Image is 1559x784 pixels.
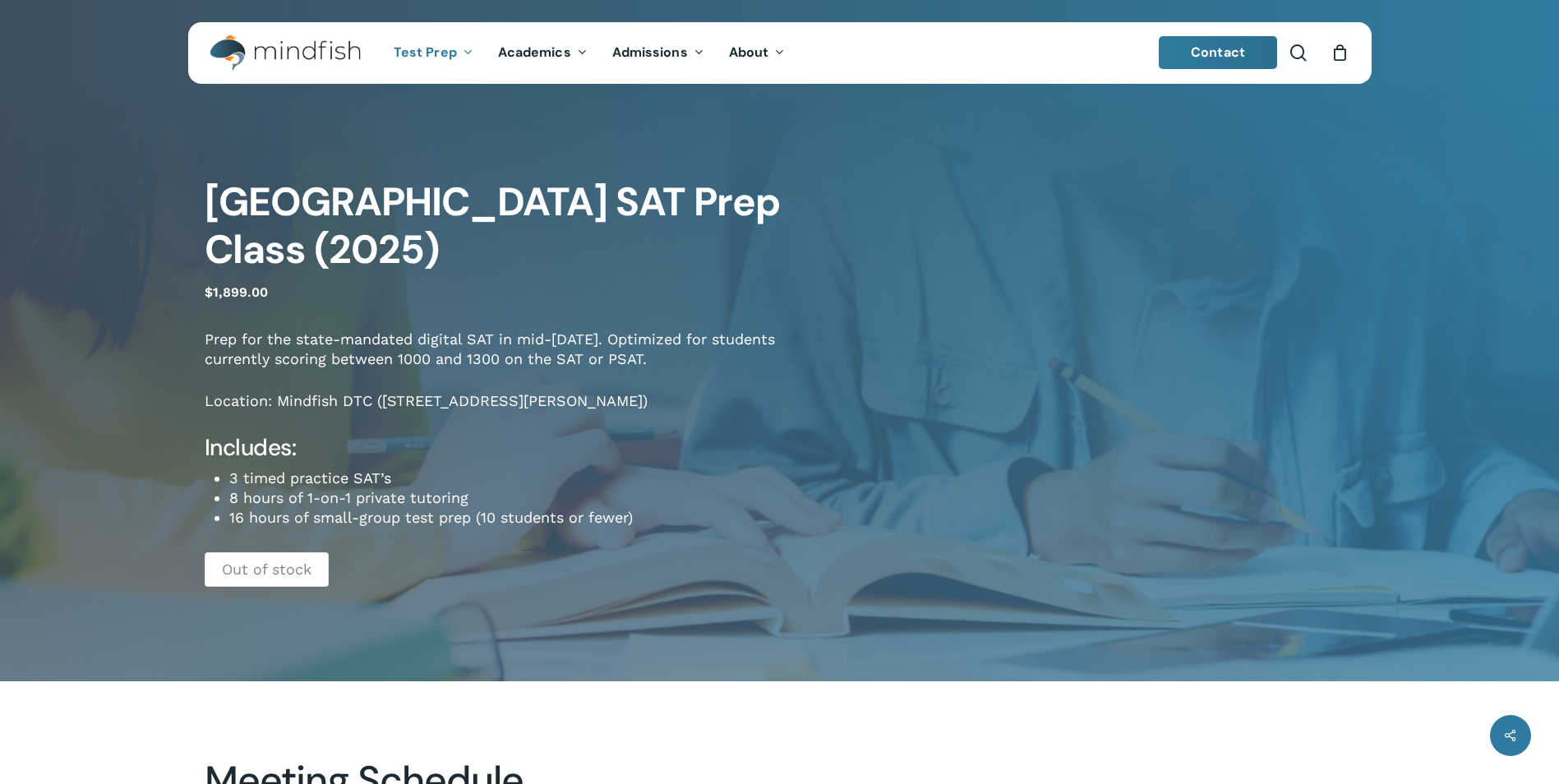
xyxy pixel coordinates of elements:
li: 16 hours of small-group test prep (10 students or fewer) [229,508,780,528]
span: Academics [498,44,571,61]
bdi: 1,899.00 [205,284,268,300]
a: Contact [1159,36,1277,69]
a: About [717,46,798,60]
span: About [729,44,769,61]
h4: Includes: [205,433,780,463]
a: Admissions [600,46,717,60]
p: Out of stock [205,552,329,587]
p: Prep for the state-mandated digital SAT in mid-[DATE]. Optimized for students currently scoring b... [205,330,780,391]
span: $ [205,284,213,300]
span: Admissions [612,44,688,61]
a: Academics [486,46,600,60]
li: 8 hours of 1-on-1 private tutoring [229,488,780,508]
p: Location: Mindfish DTC ([STREET_ADDRESS][PERSON_NAME]) [205,391,780,433]
span: Test Prep [394,44,457,61]
span: Contact [1191,44,1245,61]
nav: Main Menu [381,22,797,84]
a: Test Prep [381,46,486,60]
header: Main Menu [188,22,1372,84]
h1: [GEOGRAPHIC_DATA] SAT Prep Class (2025) [205,178,780,274]
li: 3 timed practice SAT’s [229,468,780,488]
